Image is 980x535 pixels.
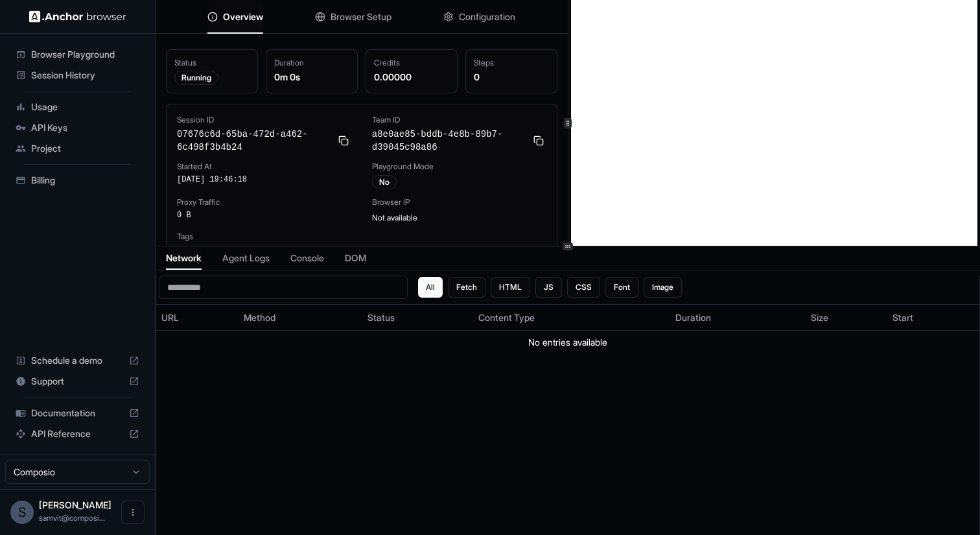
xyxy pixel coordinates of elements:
[372,115,546,125] div: Team ID
[10,117,145,138] div: API Keys
[156,331,979,355] td: No entries available
[31,121,139,134] span: API Keys
[31,69,139,82] span: Session History
[177,210,351,220] div: 0 B
[177,197,351,208] div: Proxy Traffic
[478,311,664,324] div: Content Type
[177,115,351,125] div: Session ID
[31,375,124,388] span: Support
[121,501,145,524] button: Open menu
[372,161,546,172] div: Playground Mode
[177,174,351,185] div: [DATE] 19:46:18
[31,407,124,420] span: Documentation
[892,311,974,324] div: Start
[31,354,124,367] span: Schedule a demo
[567,277,600,298] button: CSS
[274,58,349,68] div: Duration
[174,71,218,85] div: Running
[474,71,549,84] div: 0
[274,71,349,84] div: 0m 0s
[675,311,800,324] div: Duration
[535,277,562,298] button: JS
[177,232,546,242] div: Tags
[10,138,145,159] div: Project
[811,311,883,324] div: Size
[10,65,145,86] div: Session History
[418,277,443,298] button: All
[448,277,485,298] button: Fetch
[31,174,139,187] span: Billing
[331,10,391,23] span: Browser Setup
[31,101,139,113] span: Usage
[10,350,145,371] div: Schedule a demo
[372,175,397,189] div: No
[10,97,145,117] div: Usage
[29,10,126,23] img: Anchor Logo
[474,58,549,68] div: Steps
[10,170,145,191] div: Billing
[177,161,351,172] div: Started At
[644,277,682,298] button: Image
[372,128,526,154] span: a8e0ae85-bddb-4e8b-89b7-d39045c98a86
[459,10,515,23] span: Configuration
[39,499,111,510] span: Samvit Jatia
[367,311,468,324] div: Status
[39,513,105,523] span: samvit@composio.dev
[10,371,145,392] div: Support
[223,10,263,23] span: Overview
[10,501,34,524] div: S
[491,277,530,298] button: HTML
[31,142,139,155] span: Project
[605,277,638,298] button: Font
[10,403,145,423] div: Documentation
[10,44,145,65] div: Browser Playground
[177,128,331,154] span: 07676c6d-65ba-472d-a462-6c498f3b4b24
[31,48,139,61] span: Browser Playground
[372,213,417,222] span: Not available
[374,71,449,84] div: 0.00000
[374,58,449,68] div: Credits
[174,58,250,68] div: Status
[161,311,233,324] div: URL
[31,427,124,440] span: API Reference
[244,311,358,324] div: Method
[10,423,145,444] div: API Reference
[372,197,546,208] div: Browser IP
